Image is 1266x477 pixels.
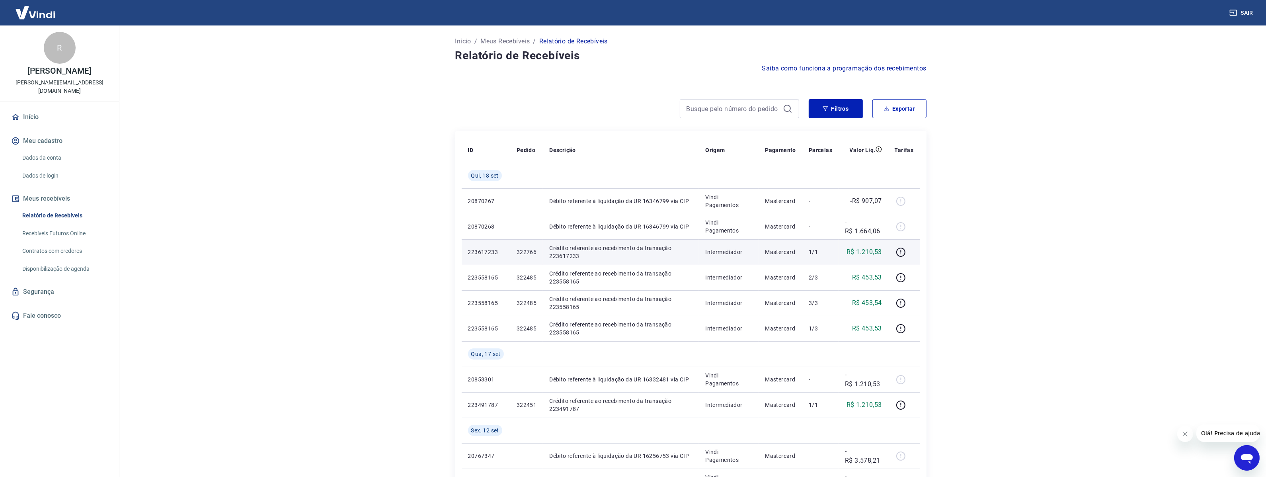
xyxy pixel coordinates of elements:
p: Mastercard [765,248,796,256]
span: Olá! Precisa de ajuda? [5,6,67,12]
a: Relatório de Recebíveis [19,207,109,224]
p: Crédito referente ao recebimento da transação 223558165 [549,295,692,311]
a: Segurança [10,283,109,301]
p: Valor Líq. [850,146,876,154]
button: Sair [1228,6,1256,20]
div: R [44,32,76,64]
p: Crédito referente ao recebimento da transação 223491787 [549,397,692,413]
p: 223617233 [468,248,504,256]
a: Meus Recebíveis [480,37,530,46]
a: Fale conosco [10,307,109,325]
p: 223558165 [468,274,504,282]
h4: Relatório de Recebíveis [455,48,927,64]
p: R$ 453,54 [852,298,882,308]
p: Intermediador [705,401,752,409]
p: Crédito referente ao recebimento da transação 223558165 [549,270,692,285]
p: 1/1 [809,248,832,256]
p: - [809,375,832,383]
p: Mastercard [765,375,796,383]
p: 20870267 [468,197,504,205]
p: Vindi Pagamentos [705,193,752,209]
p: Débito referente à liquidação da UR 16346799 via CIP [549,223,692,231]
p: 2/3 [809,274,832,282]
p: 1/3 [809,325,832,332]
a: Saiba como funciona a programação dos recebimentos [762,64,927,73]
p: 322485 [517,325,536,332]
p: 322766 [517,248,536,256]
a: Dados da conta [19,150,109,166]
button: Filtros [809,99,863,118]
p: Débito referente à liquidação da UR 16332481 via CIP [549,375,692,383]
a: Dados de login [19,168,109,184]
p: 223558165 [468,325,504,332]
p: 322485 [517,299,536,307]
p: R$ 1.210,53 [847,400,882,410]
p: Débito referente à liquidação da UR 16256753 via CIP [549,452,692,460]
p: -R$ 1.210,53 [845,370,882,389]
iframe: Botão para abrir a janela de mensagens [1234,445,1260,471]
span: Qua, 17 set [471,350,501,358]
p: 223558165 [468,299,504,307]
p: Crédito referente ao recebimento da transação 223617233 [549,244,692,260]
p: Vindi Pagamentos [705,371,752,387]
p: / [533,37,536,46]
span: Sex, 12 set [471,426,499,434]
p: Mastercard [765,452,796,460]
p: 322451 [517,401,536,409]
img: Vindi [10,0,61,25]
p: / [474,37,477,46]
p: [PERSON_NAME][EMAIL_ADDRESS][DOMAIN_NAME] [6,78,113,95]
p: - [809,223,832,231]
a: Contratos com credores [19,243,109,259]
p: Intermediador [705,274,752,282]
p: ID [468,146,474,154]
p: Vindi Pagamentos [705,448,752,464]
p: Pedido [517,146,535,154]
p: Intermediador [705,248,752,256]
p: 20870268 [468,223,504,231]
span: Qui, 18 set [471,172,499,180]
p: R$ 453,53 [852,273,882,282]
p: Intermediador [705,299,752,307]
p: Pagamento [765,146,796,154]
p: 223491787 [468,401,504,409]
p: -R$ 3.578,21 [845,446,882,465]
p: Mastercard [765,401,796,409]
button: Meu cadastro [10,132,109,150]
a: Recebíveis Futuros Online [19,225,109,242]
p: Crédito referente ao recebimento da transação 223558165 [549,321,692,336]
p: - [809,452,832,460]
p: Tarifas [895,146,914,154]
p: Mastercard [765,299,796,307]
p: Origem [705,146,725,154]
p: Intermediador [705,325,752,332]
a: Início [455,37,471,46]
iframe: Fechar mensagem [1177,426,1193,442]
p: Mastercard [765,325,796,332]
input: Busque pelo número do pedido [687,103,780,115]
p: 20767347 [468,452,504,460]
p: 20853301 [468,375,504,383]
p: - [809,197,832,205]
p: Débito referente à liquidação da UR 16346799 via CIP [549,197,692,205]
button: Exportar [872,99,927,118]
p: Mastercard [765,197,796,205]
p: -R$ 907,07 [851,196,882,206]
button: Meus recebíveis [10,190,109,207]
a: Disponibilização de agenda [19,261,109,277]
p: Relatório de Recebíveis [539,37,608,46]
p: -R$ 1.664,06 [845,217,882,236]
iframe: Mensagem da empresa [1196,424,1260,442]
p: 3/3 [809,299,832,307]
a: Início [10,108,109,126]
p: [PERSON_NAME] [27,67,91,75]
p: Mastercard [765,223,796,231]
p: 322485 [517,274,536,282]
p: Mastercard [765,274,796,282]
p: 1/1 [809,401,832,409]
p: R$ 453,53 [852,324,882,333]
p: Descrição [549,146,576,154]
